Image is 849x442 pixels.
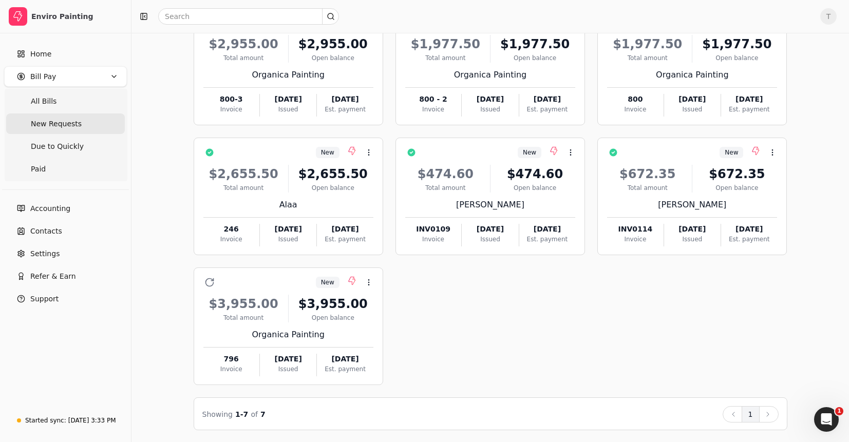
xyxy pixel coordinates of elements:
a: Home [4,44,127,64]
div: [DATE] [260,94,316,105]
div: Est. payment [519,235,575,244]
span: Refer & Earn [30,271,76,282]
div: Organica Painting [405,69,575,81]
div: $1,977.50 [495,35,575,53]
div: Invoice [405,105,461,114]
div: [DATE] [317,94,373,105]
div: Alaa [203,199,373,211]
div: [DATE] [260,224,316,235]
div: Issued [260,235,316,244]
div: Organica Painting [203,329,373,341]
div: 800-3 [203,94,259,105]
div: Issued [664,235,721,244]
div: Total amount [405,183,486,193]
div: [DATE] [721,94,777,105]
div: [DATE] [664,94,721,105]
span: 1 - 7 [235,410,248,418]
div: [DATE] [462,224,518,235]
button: Refer & Earn [4,266,127,286]
div: Total amount [607,53,688,63]
div: [PERSON_NAME] [405,199,575,211]
div: Open balance [495,183,575,193]
a: Paid [6,159,125,179]
iframe: Intercom live chat [814,407,839,432]
span: Settings [30,248,60,259]
button: 1 [742,406,760,422]
div: $2,655.50 [293,165,373,183]
span: Due to Quickly [31,141,84,152]
a: Due to Quickly [6,136,125,157]
div: Est. payment [317,235,373,244]
div: [DATE] [260,354,316,364]
div: 800 - 2 [405,94,461,105]
span: New [725,148,738,157]
div: $1,977.50 [696,35,777,53]
span: Accounting [30,203,70,214]
div: [DATE] [317,224,373,235]
span: New [321,278,334,287]
a: Settings [4,243,127,264]
div: Issued [462,105,518,114]
div: Open balance [696,183,777,193]
div: [DATE] [664,224,721,235]
div: [DATE] [462,94,518,105]
div: Est. payment [317,105,373,114]
div: $672.35 [607,165,688,183]
div: Issued [664,105,721,114]
span: Showing [202,410,233,418]
span: Paid [31,164,46,175]
div: Organica Painting [203,69,373,81]
div: Started sync: [25,416,66,425]
input: Search [158,8,339,25]
div: $672.35 [696,165,777,183]
div: Total amount [203,313,284,322]
span: 1 [835,407,843,415]
a: Accounting [4,198,127,219]
div: Total amount [607,183,688,193]
span: New [523,148,536,157]
div: Organica Painting [607,69,777,81]
button: T [820,8,837,25]
div: $3,955.00 [293,295,373,313]
div: 246 [203,224,259,235]
span: New Requests [31,119,82,129]
div: Open balance [293,53,373,63]
div: Invoice [607,235,663,244]
div: Issued [260,364,316,374]
button: Support [4,289,127,309]
span: Bill Pay [30,71,56,82]
div: 800 [607,94,663,105]
div: [DATE] [519,94,575,105]
div: Total amount [203,183,284,193]
div: Est. payment [519,105,575,114]
div: Total amount [203,53,284,63]
span: New [321,148,334,157]
span: Support [30,294,59,304]
div: $2,955.00 [293,35,373,53]
div: $474.60 [495,165,575,183]
div: 796 [203,354,259,364]
div: Open balance [495,53,575,63]
div: Invoice [203,235,259,244]
span: All Bills [31,96,56,107]
div: Invoice [607,105,663,114]
span: of [251,410,258,418]
div: Invoice [405,235,461,244]
div: Open balance [293,313,373,322]
div: Open balance [293,183,373,193]
div: [DATE] [519,224,575,235]
div: [DATE] [721,224,777,235]
div: $1,977.50 [405,35,486,53]
div: Enviro Painting [31,11,122,22]
div: Est. payment [317,364,373,374]
span: Contacts [30,226,62,237]
a: Contacts [4,221,127,241]
span: Home [30,49,51,60]
div: INV0114 [607,224,663,235]
div: Issued [260,105,316,114]
div: Est. payment [721,105,777,114]
div: [PERSON_NAME] [607,199,777,211]
div: Invoice [203,364,259,374]
div: $1,977.50 [607,35,688,53]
